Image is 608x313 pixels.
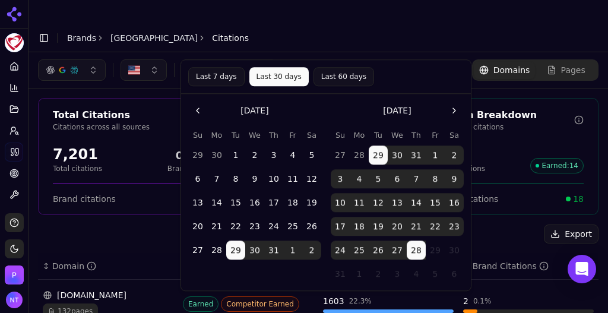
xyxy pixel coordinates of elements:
button: Friday, July 18th, 2025 [283,193,302,212]
th: Tuesday [369,129,388,141]
span: Pages [561,64,585,76]
img: Minneapolis Heart Institute [5,33,24,52]
p: Total citations [53,164,102,173]
button: Tuesday, July 8th, 2025 [226,169,245,188]
button: Thursday, July 10th, 2025 [264,169,283,188]
button: Sunday, July 20th, 2025 [188,217,207,236]
button: Monday, July 28th, 2025 [207,241,226,260]
span: Competitor Earned [221,296,299,312]
button: Last 7 days [188,67,245,86]
button: Current brand: Minneapolis Heart Institute [5,33,24,52]
img: Perrill [5,265,24,284]
button: Tuesday, August 19th, 2025, selected [369,217,388,236]
button: Monday, July 7th, 2025 [207,169,226,188]
button: Sunday, July 27th, 2025 [331,146,350,165]
th: Monday [207,129,226,141]
button: Friday, August 8th, 2025, selected [426,169,445,188]
div: Citation Breakdown [431,108,574,122]
button: Saturday, August 9th, 2025, selected [445,169,464,188]
button: Go to the Next Month [445,101,464,120]
div: 1603 [323,295,344,307]
button: Friday, August 1st, 2025, selected [283,241,302,260]
th: Monday [350,129,369,141]
button: Monday, August 25th, 2025, selected [350,241,369,260]
button: Friday, August 15th, 2025, selected [426,193,445,212]
div: 0.4% [167,147,205,164]
button: Wednesday, July 30th, 2025, selected [245,241,264,260]
th: domain [38,253,178,280]
button: Wednesday, August 27th, 2025, selected [388,241,407,260]
p: Citations across all sources [53,122,196,132]
button: Monday, August 11th, 2025, selected [350,193,369,212]
div: Open Intercom Messenger [568,255,596,283]
button: Saturday, August 23rd, 2025, selected [445,217,464,236]
button: Saturday, July 5th, 2025 [302,146,321,165]
div: Total Citations [53,108,196,122]
button: Sunday, June 29th, 2025 [188,146,207,165]
button: Sunday, August 3rd, 2025, selected [331,169,350,188]
button: Open user button [6,292,23,308]
button: Thursday, August 7th, 2025, selected [407,169,426,188]
button: Open organization switcher [5,265,24,284]
button: Tuesday, July 29th, 2025, selected [369,146,388,165]
th: Tuesday [226,129,245,141]
th: Thursday [407,129,426,141]
th: brandCitationCount [458,253,598,280]
table: August 2025 [331,129,464,283]
button: Sunday, July 27th, 2025 [188,241,207,260]
button: Today, Thursday, August 28th, 2025, selected [407,241,426,260]
button: Tuesday, July 1st, 2025 [226,146,245,165]
th: Friday [283,129,302,141]
th: Saturday [445,129,464,141]
th: citationTypes [178,253,318,280]
button: Wednesday, July 30th, 2025, selected [388,146,407,165]
button: Thursday, July 31st, 2025, selected [264,241,283,260]
button: Tuesday, August 12th, 2025, selected [369,193,388,212]
div: 22.3 % [349,296,372,306]
button: Go to the Previous Month [188,101,207,120]
button: Sunday, August 17th, 2025, selected [331,217,350,236]
div: Brand Citations [473,260,549,272]
span: Earned [183,296,218,312]
th: Sunday [331,129,350,141]
th: Wednesday [388,129,407,141]
button: Last 60 days [313,67,374,86]
button: Monday, August 4th, 2025, selected [350,169,369,188]
button: Wednesday, August 13th, 2025, selected [388,193,407,212]
button: Export [544,225,598,244]
button: Monday, July 28th, 2025 [350,146,369,165]
button: Sunday, July 13th, 2025 [188,193,207,212]
div: ↕Domain [43,260,173,272]
span: Brand citations [53,193,116,205]
div: 7,201 [53,145,102,164]
button: Thursday, August 14th, 2025, selected [407,193,426,212]
button: Friday, July 25th, 2025 [283,217,302,236]
button: Monday, June 30th, 2025 [207,146,226,165]
button: Thursday, July 24th, 2025 [264,217,283,236]
nav: breadcrumb [67,32,249,44]
button: Monday, July 21st, 2025 [207,217,226,236]
table: July 2025 [188,129,321,260]
button: Thursday, July 3rd, 2025 [264,146,283,165]
span: Domains [493,64,530,76]
button: Last 30 days [249,67,309,86]
div: ↕Brand Citations [463,260,594,272]
button: Thursday, July 31st, 2025, selected [407,146,426,165]
button: Wednesday, July 9th, 2025 [245,169,264,188]
button: Saturday, August 2nd, 2025, selected [302,241,321,260]
button: Wednesday, July 16th, 2025 [245,193,264,212]
button: Saturday, August 2nd, 2025, selected [445,146,464,165]
th: Sunday [188,129,207,141]
img: US [128,64,140,76]
button: Wednesday, August 20th, 2025, selected [388,217,407,236]
button: Saturday, August 16th, 2025, selected [445,193,464,212]
button: Tuesday, July 22nd, 2025 [226,217,245,236]
th: Friday [426,129,445,141]
button: Saturday, July 26th, 2025 [302,217,321,236]
button: Tuesday, August 26th, 2025, selected [369,241,388,260]
button: Tuesday, August 5th, 2025, selected [369,169,388,188]
a: Brands [67,33,96,43]
span: Citations [212,32,249,44]
button: Sunday, August 24th, 2025, selected [331,241,350,260]
button: Friday, August 22nd, 2025, selected [426,217,445,236]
